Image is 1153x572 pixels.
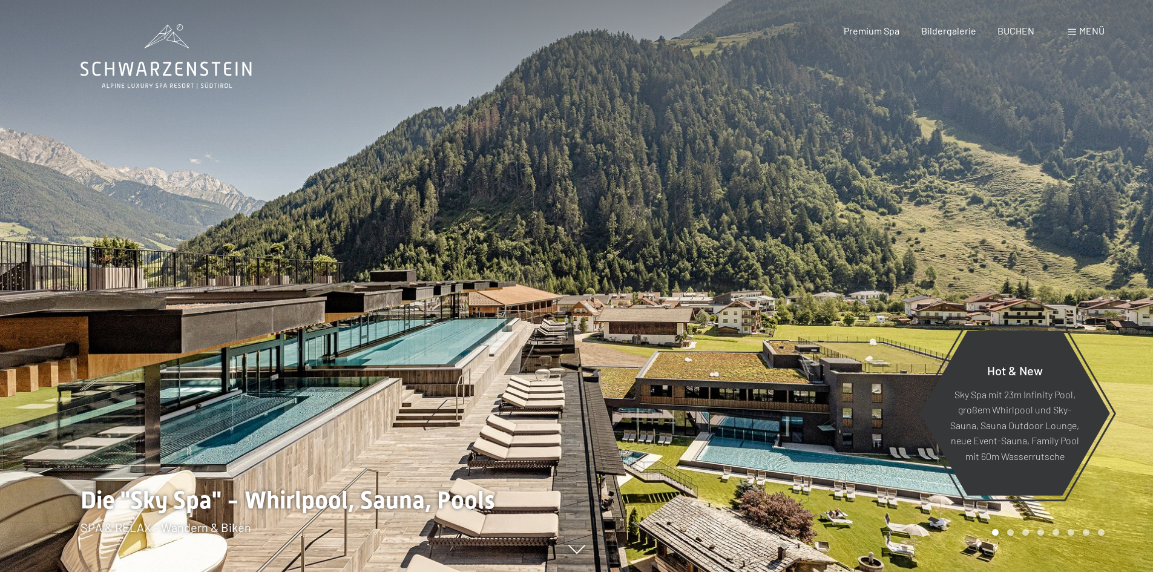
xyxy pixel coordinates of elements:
a: Bildergalerie [921,25,976,36]
a: Hot & New Sky Spa mit 23m Infinity Pool, großem Whirlpool und Sky-Sauna, Sauna Outdoor Lounge, ne... [919,330,1111,496]
div: Carousel Page 2 [1007,529,1014,536]
div: Carousel Page 1 (Current Slide) [992,529,999,536]
div: Carousel Pagination [988,529,1105,536]
div: Carousel Page 3 [1022,529,1029,536]
div: Carousel Page 8 [1098,529,1105,536]
span: Menü [1079,25,1105,36]
a: BUCHEN [997,25,1034,36]
div: Carousel Page 4 [1037,529,1044,536]
a: Premium Spa [844,25,899,36]
p: Sky Spa mit 23m Infinity Pool, großem Whirlpool und Sky-Sauna, Sauna Outdoor Lounge, neue Event-S... [949,386,1080,464]
span: Hot & New [987,363,1043,377]
div: Carousel Page 6 [1068,529,1074,536]
div: Carousel Page 5 [1053,529,1059,536]
div: Carousel Page 7 [1083,529,1089,536]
